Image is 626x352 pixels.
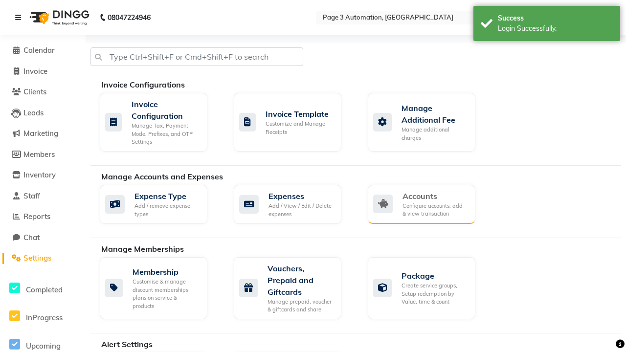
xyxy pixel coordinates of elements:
div: Membership [133,266,200,278]
div: Manage additional charges [402,126,468,142]
div: Manage prepaid, voucher & giftcards and share [268,298,334,314]
div: Vouchers, Prepaid and Giftcards [268,263,334,298]
a: Leads [2,108,83,119]
a: Expense TypeAdd / remove expense types [100,185,219,224]
a: MembershipCustomise & manage discount memberships plans on service & products [100,257,219,319]
a: Vouchers, Prepaid and GiftcardsManage prepaid, voucher & giftcards and share [234,257,353,319]
a: Calendar [2,45,83,56]
a: Inventory [2,170,83,181]
span: Calendar [23,45,55,55]
span: Clients [23,87,46,96]
a: PackageCreate service groups, Setup redemption by Value, time & count [368,257,487,319]
span: InProgress [26,313,63,322]
div: Accounts [402,190,468,202]
a: ExpensesAdd / View / Edit / Delete expenses [234,185,353,224]
span: Reports [23,212,50,221]
input: Type Ctrl+Shift+F or Cmd+Shift+F to search [90,47,303,66]
a: Marketing [2,128,83,139]
span: Chat [23,233,40,242]
img: logo [25,4,92,31]
div: Expenses [268,190,334,202]
span: Staff [23,191,40,200]
span: Inventory [23,170,56,179]
span: Invoice [23,66,47,76]
a: Staff [2,191,83,202]
div: Create service groups, Setup redemption by Value, time & count [402,282,468,306]
div: Invoice Configuration [132,98,200,122]
div: Package [402,270,468,282]
span: Leads [23,108,44,117]
a: Settings [2,253,83,264]
div: Login Successfully. [498,23,613,34]
span: Marketing [23,129,58,138]
span: Members [23,150,55,159]
div: Customize and Manage Receipts [266,120,334,136]
div: Configure accounts, add & view transaction [402,202,468,218]
b: 08047224946 [108,4,151,31]
div: Add / View / Edit / Delete expenses [268,202,334,218]
a: Clients [2,87,83,98]
a: AccountsConfigure accounts, add & view transaction [368,185,487,224]
a: Invoice ConfigurationManage Tax, Payment Mode, Prefixes, and OTP Settings [100,93,219,152]
div: Success [498,13,613,23]
a: Members [2,149,83,160]
div: Expense Type [134,190,200,202]
div: Manage Additional Fee [402,102,468,126]
span: Settings [23,253,51,263]
a: Reports [2,211,83,222]
span: Completed [26,285,63,294]
a: Manage Additional FeeManage additional charges [368,93,487,152]
div: Customise & manage discount memberships plans on service & products [133,278,200,310]
a: Invoice [2,66,83,77]
span: Upcoming [26,341,61,351]
div: Invoice Template [266,108,334,120]
div: Add / remove expense types [134,202,200,218]
a: Invoice TemplateCustomize and Manage Receipts [234,93,353,152]
a: Chat [2,232,83,243]
div: Manage Tax, Payment Mode, Prefixes, and OTP Settings [132,122,200,146]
